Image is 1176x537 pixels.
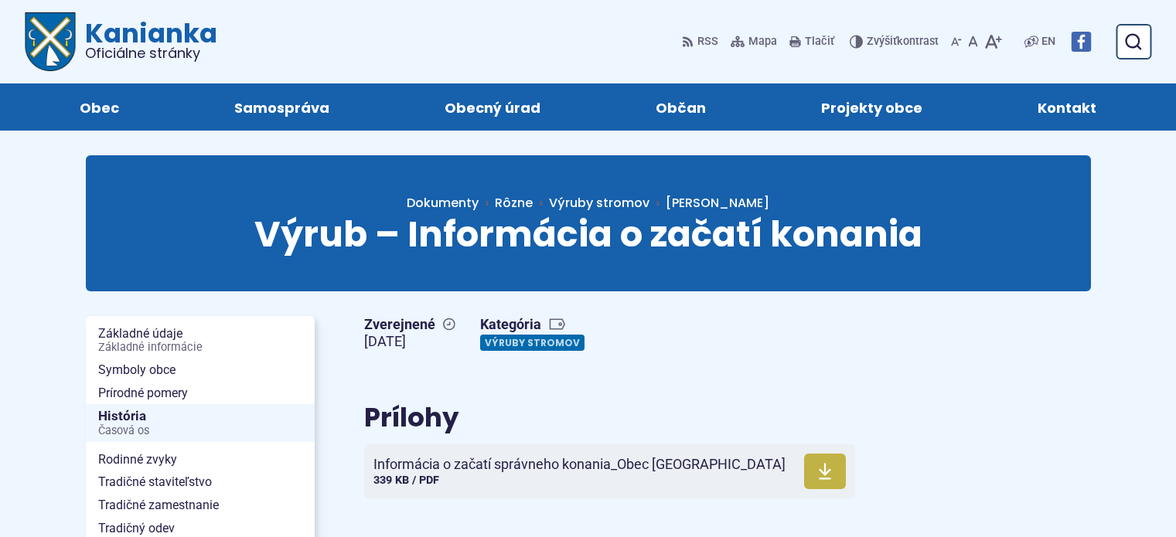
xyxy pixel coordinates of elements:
[779,83,965,131] a: Projekty obce
[614,83,748,131] a: Občan
[996,83,1139,131] a: Kontakt
[86,382,315,405] a: Prírodné pomery
[37,83,161,131] a: Obec
[254,209,922,259] span: Výrub – Informácia o začatí konania
[495,194,533,212] span: Rôzne
[86,471,315,494] a: Tradičné staviteľstvo
[682,25,721,58] a: RSS
[98,322,302,359] span: Základné údaje
[649,194,769,212] a: [PERSON_NAME]
[445,83,540,131] span: Obecný úrad
[234,83,329,131] span: Samospráva
[192,83,371,131] a: Samospráva
[86,494,315,517] a: Tradičné zamestnanie
[656,83,706,131] span: Občan
[480,335,585,351] a: Výruby stromov
[786,25,837,58] button: Tlačiť
[373,474,439,487] span: 339 KB / PDF
[965,25,981,58] button: Nastaviť pôvodnú veľkosť písma
[495,194,549,212] a: Rôzne
[364,444,855,498] a: Informácia o začatí správneho konania_Obec [GEOGRAPHIC_DATA] 339 KB / PDF
[98,425,302,437] span: Časová os
[480,316,591,334] span: Kategória
[402,83,582,131] a: Obecný úrad
[98,342,302,354] span: Základné informácie
[748,32,777,51] span: Mapa
[98,359,302,382] span: Symboly obce
[867,36,939,49] span: kontrast
[364,316,455,334] span: Zverejnené
[364,333,455,351] figcaption: [DATE]
[98,404,302,442] span: História
[407,194,479,212] span: Dokumenty
[821,83,922,131] span: Projekty obce
[98,471,302,494] span: Tradičné staviteľstvo
[80,83,119,131] span: Obec
[549,194,649,212] a: Výruby stromov
[805,36,834,49] span: Tlačiť
[86,404,315,442] a: HistóriaČasová os
[850,25,942,58] button: Zvýšiťkontrast
[86,322,315,359] a: Základné údajeZákladné informácie
[1071,32,1091,52] img: Prejsť na Facebook stránku
[728,25,780,58] a: Mapa
[364,403,913,432] h2: Prílohy
[1038,83,1096,131] span: Kontakt
[1041,32,1055,51] span: EN
[25,12,217,71] a: Logo Kanianka, prejsť na domovskú stránku.
[373,457,786,472] span: Informácia o začatí správneho konania_Obec [GEOGRAPHIC_DATA]
[1038,32,1058,51] a: EN
[85,46,217,60] span: Oficiálne stránky
[25,12,76,71] img: Prejsť na domovskú stránku
[981,25,1005,58] button: Zväčšiť veľkosť písma
[948,25,965,58] button: Zmenšiť veľkosť písma
[407,194,495,212] a: Dokumenty
[666,194,769,212] span: [PERSON_NAME]
[98,448,302,471] span: Rodinné zvyky
[98,382,302,405] span: Prírodné pomery
[98,494,302,517] span: Tradičné zamestnanie
[697,32,718,51] span: RSS
[86,359,315,382] a: Symboly obce
[76,20,217,60] span: Kanianka
[867,35,897,48] span: Zvýšiť
[86,448,315,471] a: Rodinné zvyky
